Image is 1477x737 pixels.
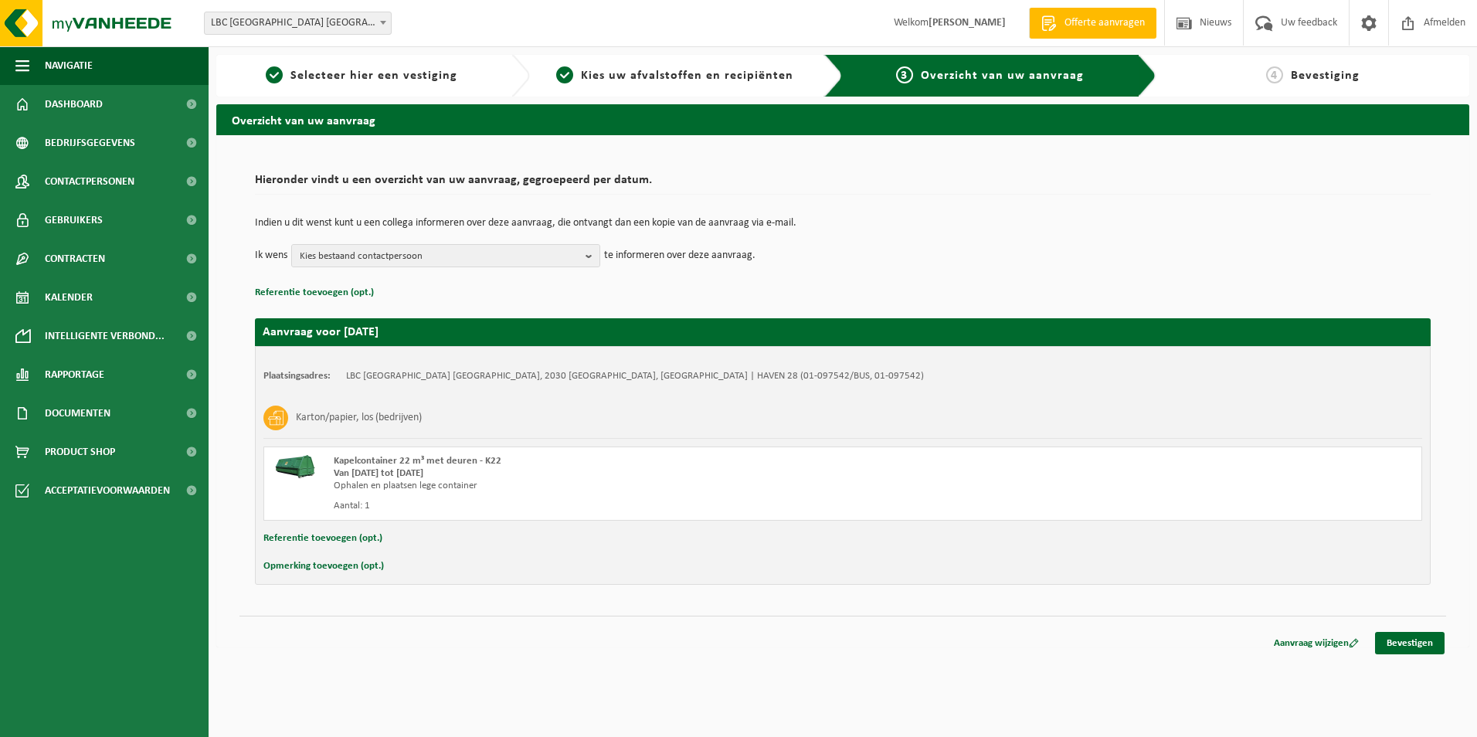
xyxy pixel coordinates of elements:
[538,66,813,85] a: 2Kies uw afvalstoffen en recipiënten
[896,66,913,83] span: 3
[263,326,379,338] strong: Aanvraag voor [DATE]
[300,245,579,268] span: Kies bestaand contactpersoon
[1262,632,1370,654] a: Aanvraag wijzigen
[929,17,1006,29] strong: [PERSON_NAME]
[204,12,392,35] span: LBC ANTWERPEN NV - ANTWERPEN
[45,433,115,471] span: Product Shop
[1291,70,1360,82] span: Bevestiging
[45,85,103,124] span: Dashboard
[1029,8,1156,39] a: Offerte aanvragen
[290,70,457,82] span: Selecteer hier een vestiging
[272,455,318,478] img: HK-XK-22-GN-00.png
[1061,15,1149,31] span: Offerte aanvragen
[255,174,1431,195] h2: Hieronder vindt u een overzicht van uw aanvraag, gegroepeerd per datum.
[921,70,1084,82] span: Overzicht van uw aanvraag
[581,70,793,82] span: Kies uw afvalstoffen en recipiënten
[296,406,422,430] h3: Karton/papier, los (bedrijven)
[45,317,165,355] span: Intelligente verbond...
[334,480,905,492] div: Ophalen en plaatsen lege container
[205,12,391,34] span: LBC ANTWERPEN NV - ANTWERPEN
[45,201,103,239] span: Gebruikers
[45,278,93,317] span: Kalender
[255,244,287,267] p: Ik wens
[334,500,905,512] div: Aantal: 1
[604,244,755,267] p: te informeren over deze aanvraag.
[334,468,423,478] strong: Van [DATE] tot [DATE]
[346,370,924,382] td: LBC [GEOGRAPHIC_DATA] [GEOGRAPHIC_DATA], 2030 [GEOGRAPHIC_DATA], [GEOGRAPHIC_DATA] | HAVEN 28 (01...
[263,528,382,549] button: Referentie toevoegen (opt.)
[45,394,110,433] span: Documenten
[1266,66,1283,83] span: 4
[266,66,283,83] span: 1
[291,244,600,267] button: Kies bestaand contactpersoon
[556,66,573,83] span: 2
[45,46,93,85] span: Navigatie
[255,218,1431,229] p: Indien u dit wenst kunt u een collega informeren over deze aanvraag, die ontvangt dan een kopie v...
[1375,632,1445,654] a: Bevestigen
[45,124,135,162] span: Bedrijfsgegevens
[45,355,104,394] span: Rapportage
[334,456,501,466] span: Kapelcontainer 22 m³ met deuren - K22
[224,66,499,85] a: 1Selecteer hier een vestiging
[45,162,134,201] span: Contactpersonen
[45,471,170,510] span: Acceptatievoorwaarden
[263,371,331,381] strong: Plaatsingsadres:
[45,239,105,278] span: Contracten
[263,556,384,576] button: Opmerking toevoegen (opt.)
[216,104,1469,134] h2: Overzicht van uw aanvraag
[255,283,374,303] button: Referentie toevoegen (opt.)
